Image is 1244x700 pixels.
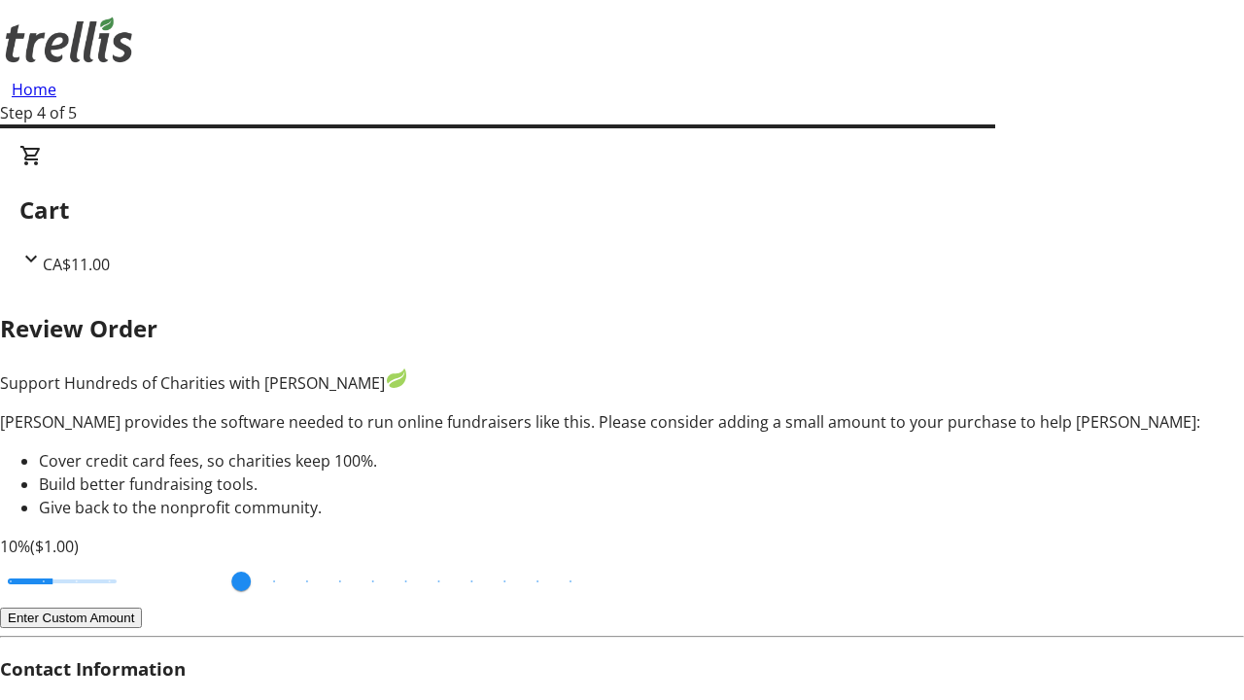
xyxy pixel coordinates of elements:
div: CartCA$11.00 [19,144,1225,276]
li: Build better fundraising tools. [39,472,1244,496]
li: Give back to the nonprofit community. [39,496,1244,519]
li: Cover credit card fees, so charities keep 100%. [39,449,1244,472]
span: CA$11.00 [43,254,110,275]
h2: Cart [19,192,1225,227]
